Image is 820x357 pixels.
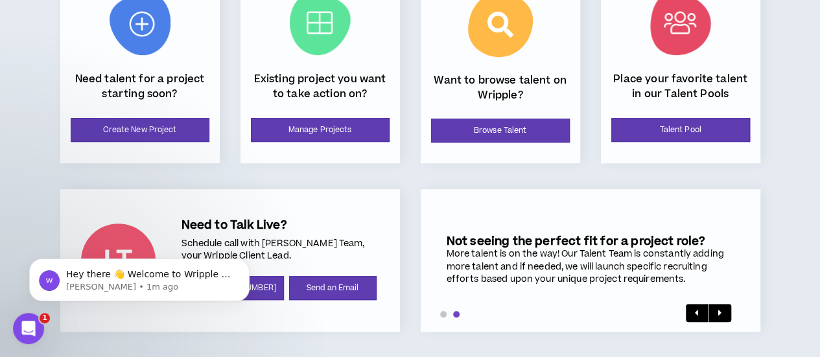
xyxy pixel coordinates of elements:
iframe: Intercom live chat [13,313,44,344]
p: Want to browse talent on Wripple? [431,73,570,102]
a: Browse Talent [431,119,570,143]
a: Manage Projects [251,118,390,142]
p: Schedule call with [PERSON_NAME] Team, your Wripple Client Lead. [182,238,379,263]
div: More talent is on the way! Our Talent Team is constantly adding more talent and if needed, we wil... [447,248,734,286]
span: 1 [40,313,50,323]
p: Need talent for a project starting soon? [71,72,209,101]
div: Lauren-Bridget T. [81,224,156,298]
p: Existing project you want to take action on? [251,72,390,101]
a: Create New Project [71,118,209,142]
iframe: Intercom notifications message [10,231,269,322]
h5: Need to Talk Live? [182,218,379,232]
a: Send an Email [289,276,377,300]
a: Talent Pool [611,118,750,142]
p: Place your favorite talent in our Talent Pools [611,72,750,101]
h5: Not seeing the perfect fit for a project role? [447,235,734,248]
